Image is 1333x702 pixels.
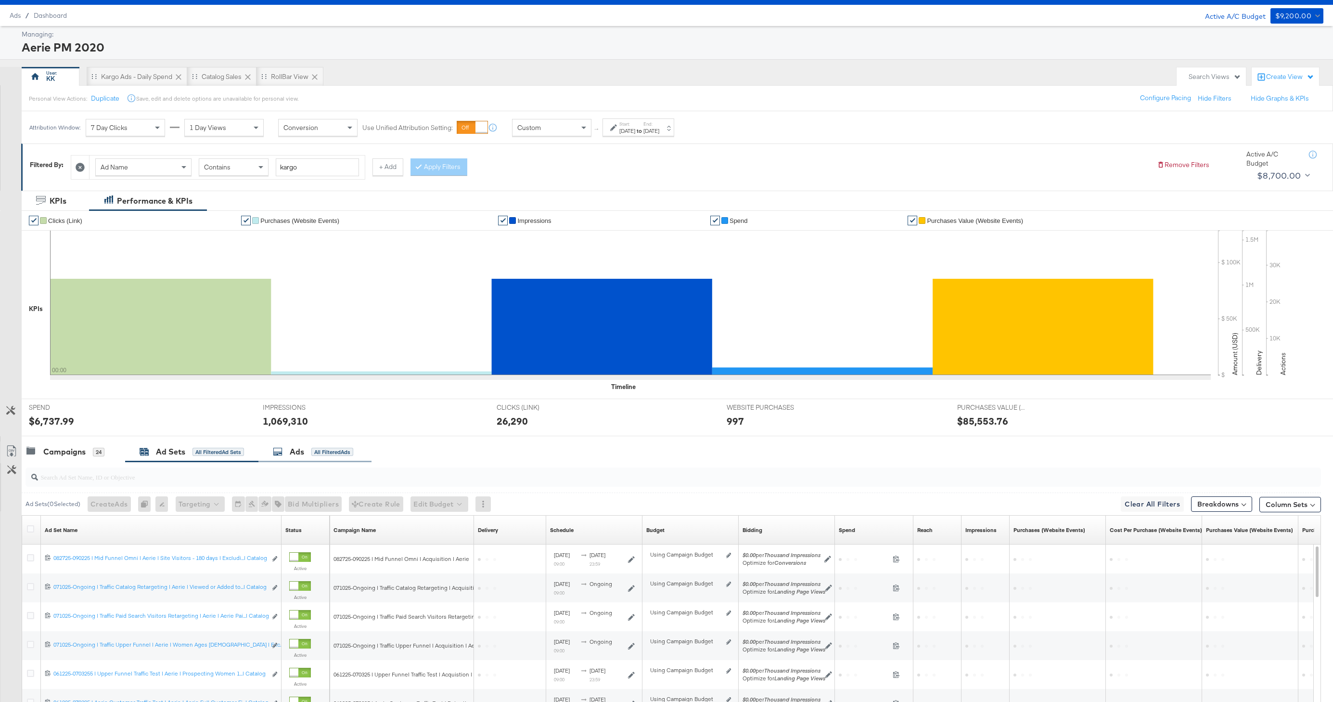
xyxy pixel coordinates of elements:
a: ✔ [241,216,251,225]
a: 071025-Ongoing | Traffic Catalog Retargeting | Aerie | Viewed or Added to...| Catalog [53,583,267,593]
div: Active A/C Budget [1246,150,1299,168]
div: Managing: [22,30,1321,39]
div: [DATE] [643,127,659,135]
em: $0.00 [743,638,756,645]
div: Impressions [965,526,997,534]
div: Using Campaign Budget [650,580,724,587]
span: 061225-070325 | Upper Funnel Traffic Test | Acquistion | Aerie [333,671,487,678]
div: Optimize for [743,588,825,596]
div: RollBar View [271,72,308,81]
sub: 09:00 [554,590,564,596]
strong: to [635,127,643,134]
span: 071025-Ongoing | Traffic Paid Search Visitors Retargeting | Acquisition | Aerie [333,613,529,620]
span: 082725-090225 | Mid Funnel Omni | Acquisition | Aerie [333,555,469,562]
div: Using Campaign Budget [650,551,724,559]
div: Bidding [743,526,762,534]
button: Hide Graphs & KPIs [1251,94,1309,103]
input: Enter a search term [276,158,359,176]
div: Filtered By: [30,160,64,169]
div: 0 [138,496,155,512]
div: Ads [290,446,304,457]
div: $85,553.76 [957,414,1008,428]
div: Ad Set Name [45,526,77,534]
sub: 09:00 [554,648,564,653]
label: Active [289,623,311,629]
div: Cost Per Purchase (Website Events) [1110,526,1202,534]
em: Thousand Impressions [764,638,820,645]
em: Landing Page Views [774,675,825,682]
em: $0.00 [743,580,756,587]
div: Using Campaign Budget [650,666,724,674]
span: 071025-Ongoing | Traffic Catalog Retargeting | Acquisition | Aerie [333,584,499,591]
span: ongoing [590,638,612,645]
div: Campaigns [43,446,86,457]
text: Delivery [1255,351,1263,375]
sub: 09:00 [554,676,564,682]
a: ✔ [498,216,508,225]
div: 24 [93,448,104,456]
span: Spend [730,217,748,224]
a: 082725-090225 | Mid Funnel Omni | Aerie | Site Visitors - 180 days | Excludi...| Catalog [53,554,267,564]
span: 1 Day Views [190,123,226,132]
div: 1,069,310 [263,414,308,428]
div: KPIs [29,304,43,313]
span: WEBSITE PURCHASES [727,403,799,412]
a: The number of people your ad was served to. [917,526,933,534]
a: Shows when your Ad Set is scheduled to deliver. [550,526,574,534]
a: The average cost for each purchase tracked by your Custom Audience pixel on your website after pe... [1110,526,1202,534]
div: Personal View Actions: [29,95,87,103]
div: Campaign Name [333,526,376,534]
button: Hide Filters [1198,94,1231,103]
a: Your Ad Set name. [45,526,77,534]
div: KK [46,74,55,83]
div: $9,200.00 [1275,10,1312,22]
a: Shows the current state of your Ad Set. [285,526,302,534]
span: per [743,638,820,645]
div: Kargo Ads - Daily Spend [101,72,172,81]
label: Active [289,652,311,658]
span: IMPRESSIONS [263,403,335,412]
div: Optimize for [743,675,825,682]
a: 061225-0703255 | Upper Funnel Traffic Test | Aerie | Prospecting Women 1...| Catalog [53,670,267,680]
em: Thousand Impressions [764,580,820,587]
span: / [21,12,34,19]
span: [DATE] [554,638,570,645]
em: Landing Page Views [774,617,825,624]
em: Landing Page Views [774,646,825,653]
text: Amount (USD) [1230,333,1239,375]
div: Performance & KPIs [117,195,192,207]
div: Drag to reorder tab [91,74,97,79]
a: Your campaign name. [333,526,376,534]
a: The number of times a purchase was made tracked by your Custom Audience pixel on your website aft... [1013,526,1085,534]
div: [DATE] [619,127,635,135]
span: Clear All Filters [1125,498,1180,510]
label: Active [289,681,311,687]
a: 071025-Ongoing | Traffic Paid Search Visitors Retargeting | Aerie | Aerie Pai...| Catalog [53,612,267,622]
div: 997 [727,414,744,428]
span: Clicks (Link) [48,217,82,224]
button: Breakdowns [1191,496,1252,512]
div: Schedule [550,526,574,534]
div: Reach [917,526,933,534]
div: $8,700.00 [1257,169,1301,183]
div: 071025-Ongoing | Traffic Upper Funnel | Aerie | Women Ages [DEMOGRAPHIC_DATA] | Exc...| Catalog [53,641,267,649]
span: [DATE] [554,551,570,559]
div: 071025-Ongoing | Traffic Catalog Retargeting | Aerie | Viewed or Added to...| Catalog [53,583,267,591]
div: $6,737.99 [29,414,74,428]
a: Reflects the ability of your Ad Set to achieve delivery based on ad states, schedule and budget. [478,526,498,534]
span: [DATE] [590,667,605,674]
a: Dashboard [34,12,67,19]
span: 7 Day Clicks [91,123,128,132]
div: Optimize for [743,617,825,624]
span: [DATE] [554,667,570,674]
a: The number of times your ad was served. On mobile apps an ad is counted as served the first time ... [965,526,997,534]
span: [DATE] [554,580,570,587]
div: Purchases Value (Website Events) [1206,526,1293,534]
span: Ad Name [101,163,128,171]
em: $0.00 [743,609,756,616]
span: [DATE] [590,551,605,559]
span: Ads [10,12,21,19]
label: Active [289,594,311,600]
a: The total amount spent to date. [839,526,855,534]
